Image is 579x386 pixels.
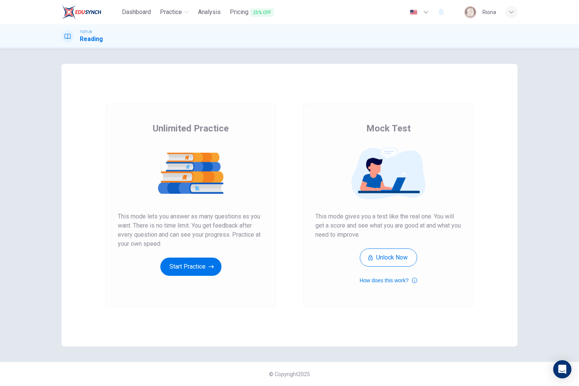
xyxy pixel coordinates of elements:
[315,212,461,239] span: This mode gives you a test like the real one. You will get a score and see what you are good at a...
[227,5,277,19] button: Pricing25% OFF
[482,8,496,17] div: Riona
[198,8,221,17] span: Analysis
[250,8,274,17] span: 25% OFF
[409,9,418,15] img: en
[366,122,411,134] span: Mock Test
[230,8,274,17] span: Pricing
[62,5,101,20] img: EduSynch logo
[160,8,182,17] span: Practice
[157,5,192,19] button: Practice
[80,35,103,44] h1: Reading
[80,29,92,35] span: TOEFL®
[62,5,119,20] a: EduSynch logo
[269,371,310,377] span: © Copyright 2025
[553,360,571,378] div: Open Intercom Messenger
[118,212,264,248] span: This mode lets you answer as many questions as you want. There is no time limit. You get feedback...
[119,5,154,19] button: Dashboard
[360,248,417,267] button: Unlock Now
[122,8,151,17] span: Dashboard
[464,6,476,18] img: Profile picture
[160,258,221,276] button: Start Practice
[195,5,224,19] button: Analysis
[359,276,417,285] button: How does this work?
[153,122,229,134] span: Unlimited Practice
